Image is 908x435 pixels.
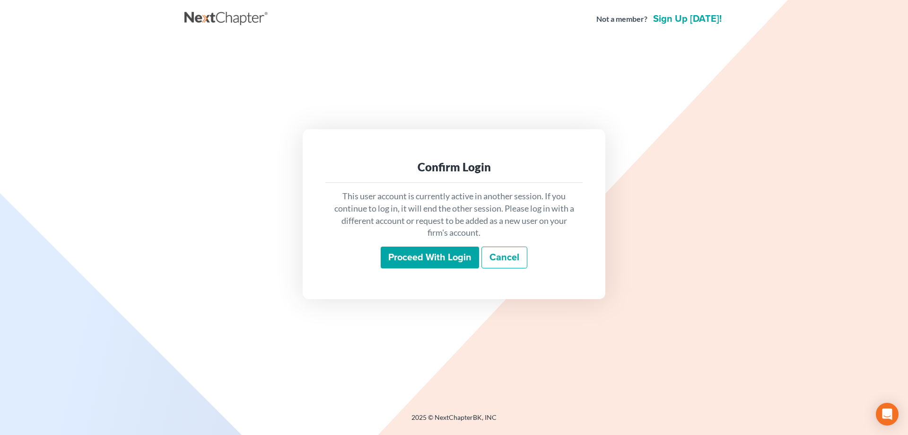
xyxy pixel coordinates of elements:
[596,14,647,25] strong: Not a member?
[876,403,899,426] div: Open Intercom Messenger
[381,247,479,268] input: Proceed with login
[481,247,527,268] a: Cancel
[333,160,575,175] div: Confirm Login
[184,413,724,430] div: 2025 © NextChapterBK, INC
[651,14,724,24] a: Sign up [DATE]!
[333,190,575,239] p: This user account is currently active in another session. If you continue to log in, it will end ...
